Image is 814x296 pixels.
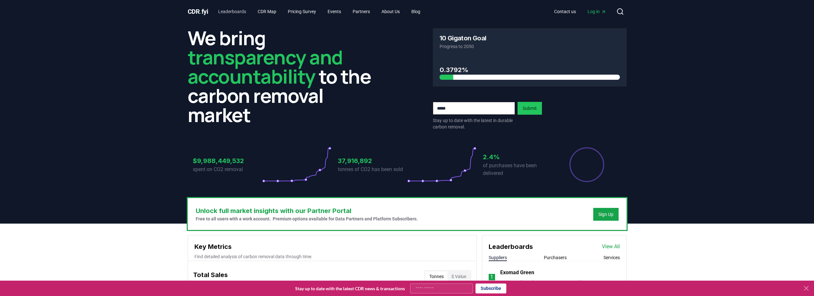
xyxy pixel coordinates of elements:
p: Progress to 2050 [440,43,620,50]
a: Pricing Survey [283,6,321,17]
a: Exomad Green [500,269,534,276]
h3: 37,916,892 [338,156,407,166]
h3: 0.3792% [440,65,620,75]
h3: Total Sales [193,270,228,283]
p: tonnes of CO2 has been sold [338,166,407,173]
a: Sign Up [598,211,613,218]
span: 1,810,851 [584,280,604,285]
a: Partners [347,6,375,17]
span: . [200,8,201,15]
div: Percentage of sales delivered [569,147,605,183]
h3: 10 Gigaton Goal [440,35,486,41]
h3: Unlock full market insights with our Partner Portal [196,206,418,216]
p: Find detailed analysis of carbon removal data through time. [194,253,470,260]
span: transparency and accountability [188,44,343,89]
h3: 2.4% [483,152,552,162]
button: Sign Up [593,208,619,221]
h3: Key Metrics [194,242,470,251]
p: of purchases have been delivered [483,162,552,177]
button: Submit [518,102,542,115]
a: Log in [582,6,611,17]
span: CDR fyi [188,8,208,15]
h3: $9,988,449,532 [193,156,262,166]
p: spent on CO2 removal [193,166,262,173]
a: View All [602,243,620,251]
nav: Main [549,6,611,17]
a: Leaderboards [213,6,251,17]
h2: We bring to the carbon removal market [188,28,381,124]
button: Tonnes [425,271,448,282]
a: Blog [406,6,425,17]
button: Purchasers [544,254,567,261]
h3: Leaderboards [489,242,533,251]
nav: Main [213,6,425,17]
button: Suppliers [489,254,507,261]
button: Services [604,254,620,261]
p: Tonnes Delivered : [500,279,552,285]
a: CDR.fyi [188,7,208,16]
p: Tonnes Sold : [558,279,604,285]
a: CDR Map [253,6,281,17]
a: Contact us [549,6,581,17]
a: Events [322,6,346,17]
a: About Us [376,6,405,17]
p: 1 [490,273,493,281]
button: $ Value [448,271,470,282]
span: 195,912 [536,280,552,285]
p: Free to all users with a work account. Premium options available for Data Partners and Platform S... [196,216,418,222]
span: Log in [587,8,606,15]
p: Stay up to date with the latest in durable carbon removal. [433,117,515,130]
